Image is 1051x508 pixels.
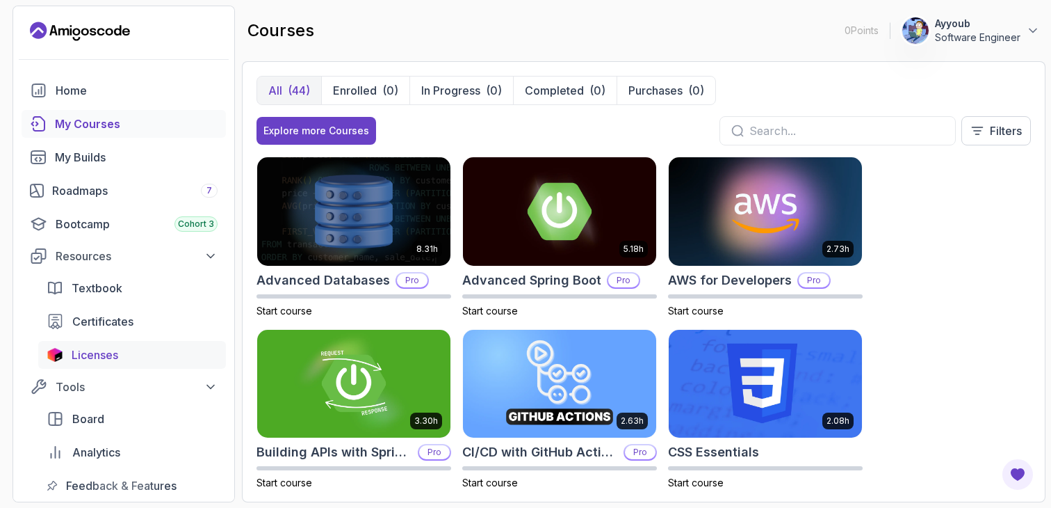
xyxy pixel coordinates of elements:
[72,444,120,461] span: Analytics
[621,415,644,427] p: 2.63h
[668,271,792,290] h2: AWS for Developers
[268,82,282,99] p: All
[826,415,849,427] p: 2.08h
[72,411,104,427] span: Board
[247,19,314,42] h2: courses
[462,477,518,489] span: Start course
[257,77,321,104] button: All(44)
[38,274,226,302] a: textbook
[38,438,226,466] a: analytics
[321,77,409,104] button: Enrolled(0)
[845,24,879,38] p: 0 Points
[178,219,214,230] span: Cohort 3
[935,31,1020,45] p: Software Engineer
[333,82,377,99] p: Enrolled
[799,273,829,287] p: Pro
[38,472,226,500] a: feedback
[288,82,310,99] div: (44)
[935,17,1020,31] p: Ayyoub
[72,313,133,330] span: Certificates
[22,210,226,238] a: bootcamp
[525,82,584,99] p: Completed
[624,244,644,255] p: 5.18h
[257,330,450,438] img: Building APIs with Spring Boot card
[462,271,601,290] h2: Advanced Spring Boot
[22,110,226,138] a: courses
[30,20,130,42] a: Landing page
[55,116,218,132] div: My Courses
[22,374,226,399] button: Tools
[256,117,376,145] button: Explore more Courses
[826,244,849,255] p: 2.73h
[256,271,390,290] h2: Advanced Databases
[416,244,438,255] p: 8.31h
[72,280,122,296] span: Textbook
[421,82,480,99] p: In Progress
[463,330,656,438] img: CI/CD with GitHub Actions card
[961,116,1031,145] button: Filters
[668,477,724,489] span: Start course
[206,185,212,196] span: 7
[419,445,450,459] p: Pro
[462,305,518,317] span: Start course
[628,82,683,99] p: Purchases
[256,305,312,317] span: Start course
[382,82,398,99] div: (0)
[990,122,1022,139] p: Filters
[668,443,759,462] h2: CSS Essentials
[668,305,724,317] span: Start course
[486,82,502,99] div: (0)
[22,244,226,269] button: Resources
[902,17,1040,45] button: user profile imageAyyoubSoftware Engineer
[22,143,226,171] a: builds
[256,477,312,489] span: Start course
[617,77,715,104] button: Purchases(0)
[462,443,618,462] h2: CI/CD with GitHub Actions
[22,177,226,205] a: roadmaps
[409,77,513,104] button: In Progress(0)
[52,182,218,199] div: Roadmaps
[56,379,218,395] div: Tools
[72,347,118,363] span: Licenses
[38,308,226,335] a: certificates
[589,82,605,99] div: (0)
[38,405,226,433] a: board
[56,248,218,264] div: Resources
[56,216,218,232] div: Bootcamp
[38,341,226,369] a: licenses
[1001,458,1034,491] button: Open Feedback Button
[55,149,218,166] div: My Builds
[688,82,704,99] div: (0)
[66,477,177,494] span: Feedback & Features
[257,157,450,266] img: Advanced Databases card
[56,82,218,99] div: Home
[749,122,944,139] input: Search...
[463,157,656,266] img: Advanced Spring Boot card
[669,157,862,266] img: AWS for Developers card
[256,443,412,462] h2: Building APIs with Spring Boot
[22,77,226,104] a: home
[669,330,862,438] img: CSS Essentials card
[47,348,63,362] img: jetbrains icon
[414,415,438,427] p: 3.30h
[263,124,369,138] div: Explore more Courses
[608,273,639,287] p: Pro
[513,77,617,104] button: Completed(0)
[902,17,929,44] img: user profile image
[397,273,427,287] p: Pro
[625,445,655,459] p: Pro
